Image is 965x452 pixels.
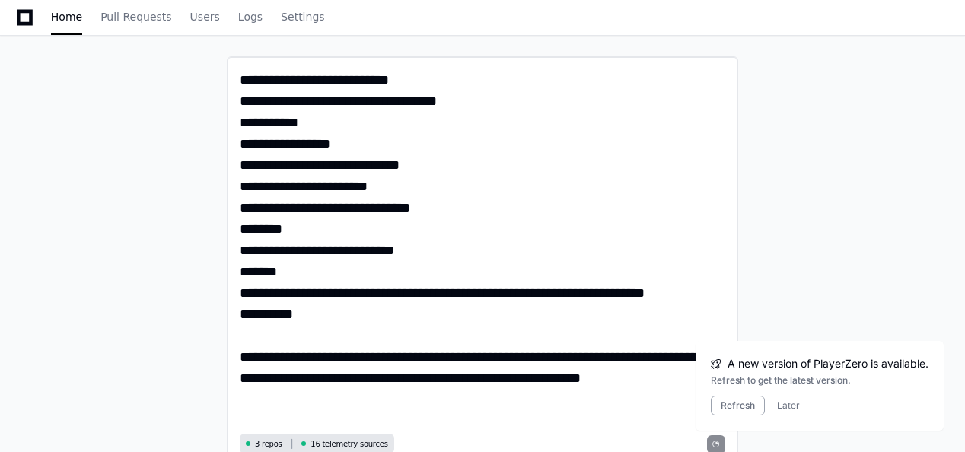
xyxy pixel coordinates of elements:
[777,399,800,412] button: Later
[711,396,765,415] button: Refresh
[238,12,263,21] span: Logs
[728,356,928,371] span: A new version of PlayerZero is available.
[51,12,82,21] span: Home
[711,374,928,387] div: Refresh to get the latest version.
[311,438,387,450] span: 16 telemetry sources
[281,12,324,21] span: Settings
[190,12,220,21] span: Users
[100,12,171,21] span: Pull Requests
[255,438,282,450] span: 3 repos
